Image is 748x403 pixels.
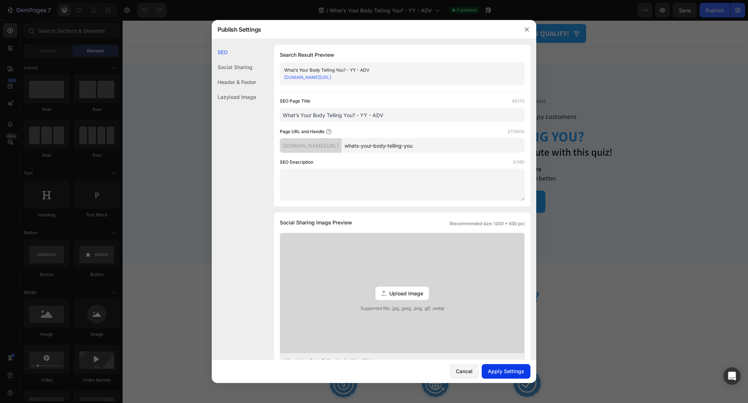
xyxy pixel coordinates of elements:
[449,220,525,227] span: (Recommended size: 1200 x 630 px)
[254,107,373,125] span: WHAT'S YOUR BODY
[177,382,265,390] p: 90-Day Money
[482,364,530,379] button: Apply Settings
[285,154,324,162] strong: Health Experts
[203,346,239,382] img: gempages_464015395364275143-326a1323-9aa8-4e76-8894-ddd6250301a5.svg
[513,159,525,166] label: 0/160
[303,92,382,100] span: star rating from more than
[312,4,463,23] button: <p><span style="font-size:20px;">Take the QUIZ and see if you qualify!</span></p>
[280,138,342,153] div: [DOMAIN_NAME][URL]
[295,345,331,381] img: gempages_464015395364275143-343ad0c9-65cc-4dbf-9ca0-7ef8ef50af7e.svg
[508,128,525,135] label: 27/1000
[212,75,256,89] div: Header & Footer
[284,67,508,74] div: What’s Your Body Telling You? - YY - ADV
[269,382,357,390] p: Free Worldwide
[342,138,525,153] input: Handle
[253,77,514,85] p: Publish the page to see the content.
[450,364,479,379] button: Cancel
[254,145,434,162] span: All questions in this quiz were carefully created by and to help you understand your health better.
[512,97,525,105] label: 40/70
[169,14,306,21] span: Start your detox journey in just 1 minute with this quiz!
[361,382,449,390] p: Fulfilled in
[284,75,331,80] a: [DOMAIN_NAME][URL]
[212,60,256,75] div: Social Sharing
[387,345,422,381] img: gempages_464015395364275143-dbb3d4bd-6411-4988-959a-0d5c46f7aa18.svg
[198,4,260,13] span: WHAT'S YOUR BODY
[382,92,403,100] strong: 90,000
[280,128,325,135] label: Page URL and Handle
[212,20,517,39] div: Publish Settings
[280,97,310,105] label: SEO Page Title
[318,8,447,18] span: Take the QUIZ and see if you qualify!
[209,267,328,286] span: WHAT'S YOUR BODY
[456,367,473,375] div: Cancel
[389,290,423,297] span: Upload Image
[280,22,346,36] img: gempages_464015395364275143-213f1a00-130d-4e23-8e07-463d784365e9.png
[403,92,454,100] span: happy customers
[280,218,352,227] span: Social Sharing Image Preview
[262,176,403,186] span: Take the QUIZ and see if you qualify!
[280,159,313,166] label: SEO Description
[280,108,525,122] input: Title
[488,367,524,375] div: Apply Settings
[95,298,531,305] p: Publish the page to see the content.
[723,367,741,385] div: Open Intercom Messenger
[328,267,417,286] strong: TELLING YOU?
[212,89,256,104] div: Lazyload Image
[254,125,490,138] span: Start your detox journey in just 1 minute with this quiz!
[294,92,303,100] strong: 4.8
[112,210,514,218] p: Publish the page to see the content.
[112,67,242,197] img: gempages_464015395364275143-ed2f388c-db9b-40a1-9ec3-e684f250ac8e.webp
[373,107,462,125] strong: TELLING YOU?
[260,4,306,13] span: TELLING YOU?
[95,320,531,328] p: Publish the page to see the content.
[254,145,419,162] strong: Primary Care Doctors
[285,358,509,364] div: What’s Your Body Telling You? - YY - ADV
[280,305,524,312] span: Supported file: .jpg, .jpeg, .png, .gif, .webp
[212,45,256,60] div: SEO
[280,51,525,59] h1: Search Result Preview
[253,170,423,192] button: <p><span style="font-size:22px;">Take the QUIZ and see if you qualify!</span></p>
